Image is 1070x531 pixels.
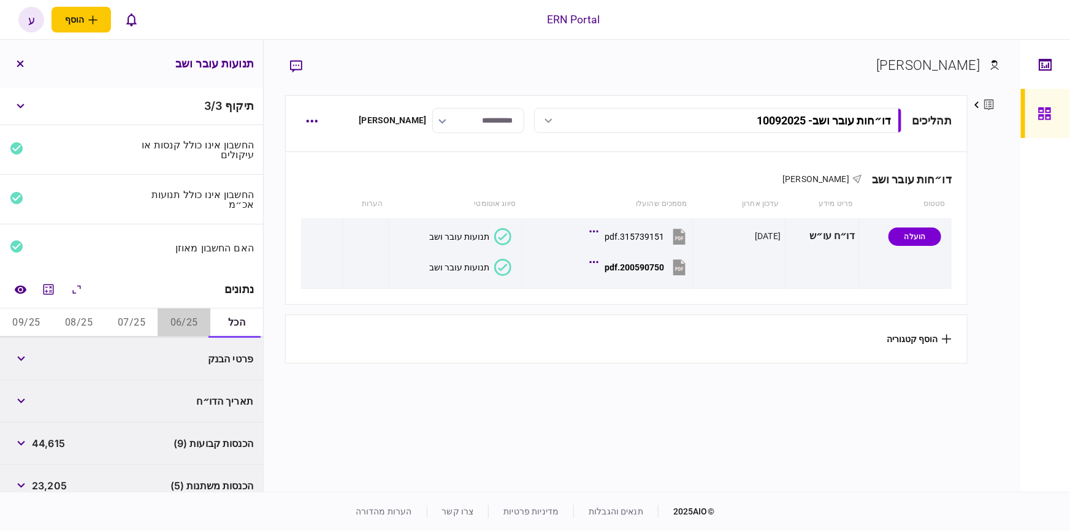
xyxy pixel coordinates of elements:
th: מסמכים שהועלו [522,190,694,218]
th: סיווג אוטומטי [389,190,522,218]
div: 315739151.pdf [605,232,664,242]
div: תנועות עובר ושב [429,262,489,272]
a: מדיניות פרטיות [503,506,559,516]
span: [PERSON_NAME] [782,174,849,184]
div: האם החשבון מאוזן [137,243,254,253]
button: 315739151.pdf [592,223,689,250]
button: תנועות עובר ושב [429,259,511,276]
th: הערות [343,190,389,218]
div: [DATE] [755,230,781,242]
span: 3 / 3 [204,99,222,112]
button: 07/25 [105,308,158,338]
button: פתח רשימת התראות [118,7,144,32]
a: השוואה למסמך [9,278,31,300]
span: הכנסות משתנות (5) [170,478,253,493]
th: סטטוס [860,190,952,218]
div: הועלה [888,227,941,246]
button: פתח תפריט להוספת לקוח [52,7,111,32]
a: הערות מהדורה [356,506,412,516]
button: 08/25 [53,308,105,338]
span: 44,615 [32,436,65,451]
div: [PERSON_NAME] [876,55,980,75]
h3: תנועות עובר ושב [175,58,254,69]
button: הרחב\כווץ הכל [66,278,88,300]
button: 200590750.pdf [592,253,689,281]
th: עדכון אחרון [694,190,785,218]
div: ERN Portal [547,12,600,28]
div: תאריך הדו״ח [137,396,254,406]
div: [PERSON_NAME] [359,114,426,127]
div: תנועות עובר ושב [429,232,489,242]
button: תנועות עובר ושב [429,228,511,245]
button: מחשבון [37,278,59,300]
th: פריט מידע [785,190,860,218]
button: 06/25 [158,308,210,338]
div: דו״ח עו״ש [790,223,855,250]
span: תיקוף [225,99,254,112]
div: דו״חות עובר ושב [862,173,952,186]
div: נתונים [224,283,254,296]
div: © 2025 AIO [658,505,714,518]
div: החשבון אינו כולל קנסות או עיקולים [137,140,254,159]
span: הכנסות קבועות (9) [174,436,253,451]
button: דו״חות עובר ושב- 10092025 [534,108,902,133]
button: הוסף קטגוריה [887,334,952,344]
div: 200590750.pdf [605,262,664,272]
a: צרו קשר [442,506,474,516]
div: החשבון אינו כולל תנועות אכ״מ [137,189,254,209]
button: ע [18,7,44,32]
span: 23,205 [32,478,67,493]
a: תנאים והגבלות [589,506,643,516]
div: פרטי הבנק [137,354,254,364]
button: הכל [210,308,263,338]
div: תהליכים [912,112,952,129]
div: דו״חות עובר ושב - 10092025 [757,114,891,127]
